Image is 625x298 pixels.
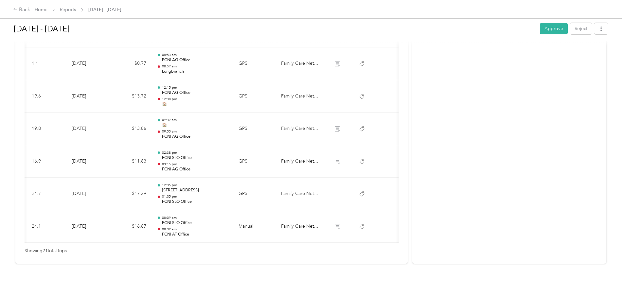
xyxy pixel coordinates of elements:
[162,216,228,220] p: 08:09 am
[27,210,66,243] td: 24.1
[162,227,228,232] p: 08:32 am
[162,90,228,96] p: FCNI AG Office
[162,97,228,101] p: 12:38 pm
[162,187,228,193] p: [STREET_ADDRESS]
[233,80,276,113] td: GPS
[276,80,325,113] td: Family Care Network
[27,113,66,145] td: 19.8
[60,7,76,12] a: Reports
[162,220,228,226] p: FCNI SLO Office
[14,21,535,37] h1: Sep 15 - 28, 2025
[27,178,66,210] td: 24.7
[162,167,228,172] p: FCNI AG Office
[66,47,112,80] td: [DATE]
[162,183,228,187] p: 12:35 pm
[35,7,47,12] a: Home
[25,247,67,254] span: Showing 21 total trips
[112,113,152,145] td: $13.86
[233,145,276,178] td: GPS
[162,155,228,161] p: FCNI SLO Office
[162,194,228,199] p: 01:05 pm
[27,80,66,113] td: 19.6
[112,47,152,80] td: $0.77
[233,113,276,145] td: GPS
[112,178,152,210] td: $17.29
[66,178,112,210] td: [DATE]
[66,80,112,113] td: [DATE]
[540,23,568,34] button: Approve
[162,134,228,140] p: FCNI AG Office
[66,210,112,243] td: [DATE]
[233,210,276,243] td: Manual
[162,57,228,63] p: FCNI AG Office
[162,199,228,205] p: FCNI SLO Office
[570,23,592,34] button: Reject
[162,122,228,128] p: 🏠
[588,261,625,298] iframe: Everlance-gr Chat Button Frame
[233,47,276,80] td: GPS
[162,101,228,107] p: 🏠
[276,210,325,243] td: Family Care Network
[162,69,228,75] p: Longbranch
[276,178,325,210] td: Family Care Network
[162,232,228,237] p: FCNI AT Office
[162,118,228,122] p: 09:32 am
[27,145,66,178] td: 16.9
[233,178,276,210] td: GPS
[162,53,228,57] p: 08:53 am
[88,6,121,13] span: [DATE] - [DATE]
[162,162,228,167] p: 03:15 pm
[162,85,228,90] p: 12:15 pm
[27,47,66,80] td: 1.1
[112,145,152,178] td: $11.83
[276,47,325,80] td: Family Care Network
[66,113,112,145] td: [DATE]
[66,145,112,178] td: [DATE]
[112,210,152,243] td: $16.87
[162,64,228,69] p: 08:57 am
[276,145,325,178] td: Family Care Network
[162,129,228,134] p: 09:55 am
[13,6,30,14] div: Back
[112,80,152,113] td: $13.72
[162,150,228,155] p: 02:38 pm
[276,113,325,145] td: Family Care Network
